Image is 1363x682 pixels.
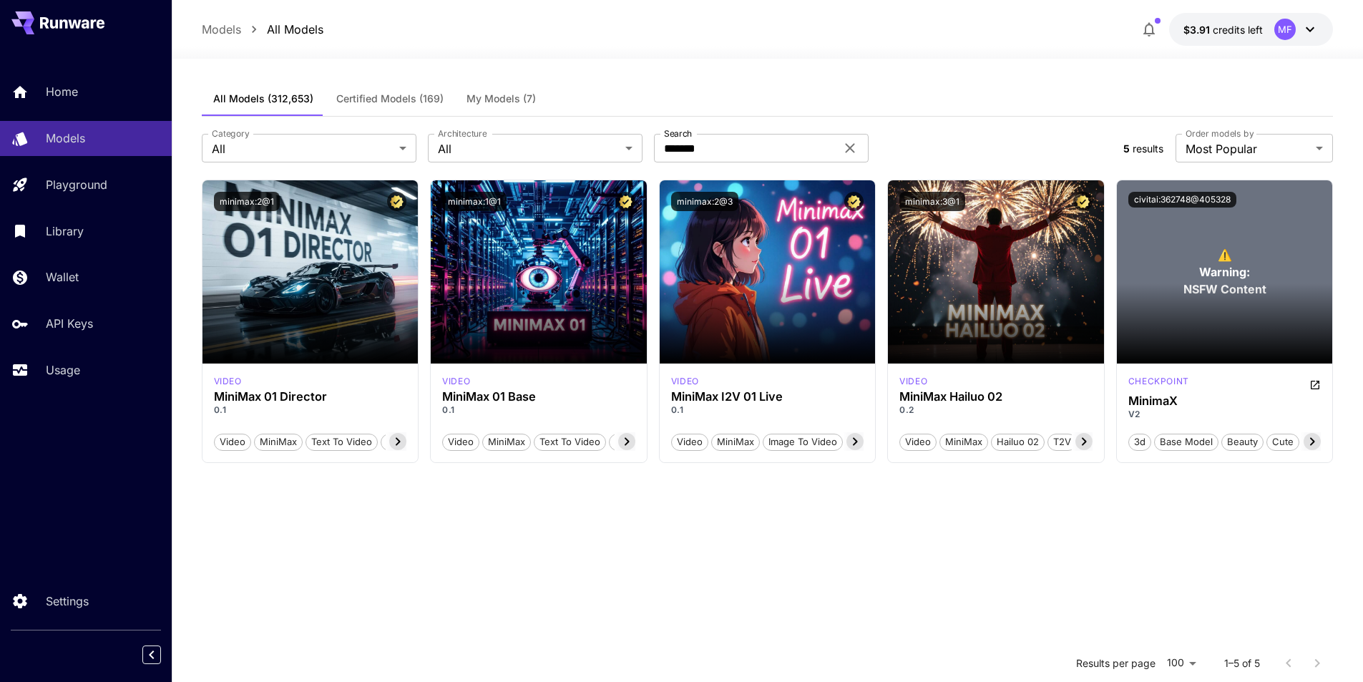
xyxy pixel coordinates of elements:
span: results [1133,142,1163,155]
a: All Models [267,21,323,38]
button: minimax:2@3 [671,192,738,211]
span: 3d [1129,435,1151,449]
button: Video [899,432,937,451]
p: 0.2 [899,404,1093,416]
button: MiniMax [711,432,760,451]
button: Certified Model – Vetted for best performance and includes a commercial license. [844,192,864,211]
div: To view NSFW models, adjust the filter settings and toggle the option on. [1117,180,1333,364]
button: minimax:2@1 [214,192,280,211]
span: All [212,140,394,157]
p: Settings [46,593,89,610]
p: video [442,375,470,388]
a: Models [202,21,241,38]
p: Wallet [46,268,79,286]
button: $3.91119MF [1169,13,1333,46]
div: 100 [1161,653,1201,673]
button: MiniMax [482,432,531,451]
p: video [214,375,242,388]
h3: MiniMax 01 Base [442,390,635,404]
button: Open in CivitAI [1309,375,1321,392]
p: Results per page [1076,656,1156,671]
p: checkpoint [1128,375,1189,388]
span: Text To Video [534,435,605,449]
span: Most Popular [1186,140,1310,157]
button: cute [1266,432,1299,451]
button: Video [671,432,708,451]
span: Hailuo 02 [992,435,1044,449]
span: T2V [381,435,409,449]
button: Image To Video [763,432,843,451]
span: MiniMax [940,435,987,449]
p: API Keys [46,315,93,332]
button: Video [442,432,479,451]
button: beauty [1221,432,1264,451]
span: base model [1155,435,1218,449]
p: Usage [46,361,80,379]
span: MiniMax [712,435,759,449]
label: Category [212,127,250,140]
button: Text To Video [306,432,378,451]
p: Home [46,83,78,100]
button: MiniMax [254,432,303,451]
div: minimax_hailuo_02 [899,375,927,388]
p: 1–5 of 5 [1224,656,1260,671]
button: MiniMax [939,432,988,451]
p: video [899,375,927,388]
p: Models [46,130,85,147]
span: T2V [1048,435,1076,449]
div: MiniMax I2V 01 Live [671,390,864,404]
p: V2 [1128,408,1322,421]
button: T2V [381,432,410,451]
button: Certified Model – Vetted for best performance and includes a commercial license. [387,192,406,211]
span: Video [443,435,479,449]
button: minimax:1@1 [442,192,507,211]
label: Search [664,127,692,140]
span: Text To Video [306,435,377,449]
nav: breadcrumb [202,21,323,38]
div: MF [1274,19,1296,40]
span: Warning: [1199,263,1250,281]
p: Library [46,223,84,240]
span: T2V [610,435,637,449]
span: $3.91 [1183,24,1213,36]
span: Certified Models (169) [336,92,444,105]
p: video [671,375,699,388]
p: 0.1 [214,404,407,416]
h3: MiniMax Hailuo 02 [899,390,1093,404]
span: Video [215,435,250,449]
label: Order models by [1186,127,1254,140]
button: T2V [609,432,638,451]
span: My Models (7) [466,92,536,105]
p: 0.1 [442,404,635,416]
button: base model [1154,432,1218,451]
button: Certified Model – Vetted for best performance and includes a commercial license. [1073,192,1093,211]
button: 3d [1128,432,1151,451]
span: 5 [1123,142,1130,155]
button: Video [214,432,251,451]
span: All [438,140,620,157]
button: minimax:3@1 [899,192,965,211]
div: minimax_01_director [214,375,242,388]
p: Playground [46,176,107,193]
h3: MinimaX [1128,394,1322,408]
div: SD 1.5 [1128,375,1189,392]
h3: MiniMax 01 Director [214,390,407,404]
label: Architecture [438,127,487,140]
span: Video [672,435,708,449]
button: Text To Video [534,432,606,451]
span: MiniMax [255,435,302,449]
span: NSFW Content [1183,281,1266,298]
span: ⚠️ [1218,246,1232,263]
p: 0.1 [671,404,864,416]
span: Image To Video [763,435,842,449]
div: $3.91119 [1183,22,1263,37]
span: beauty [1222,435,1263,449]
button: T2V [1047,432,1077,451]
div: Collapse sidebar [153,642,172,668]
button: Certified Model – Vetted for best performance and includes a commercial license. [616,192,635,211]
